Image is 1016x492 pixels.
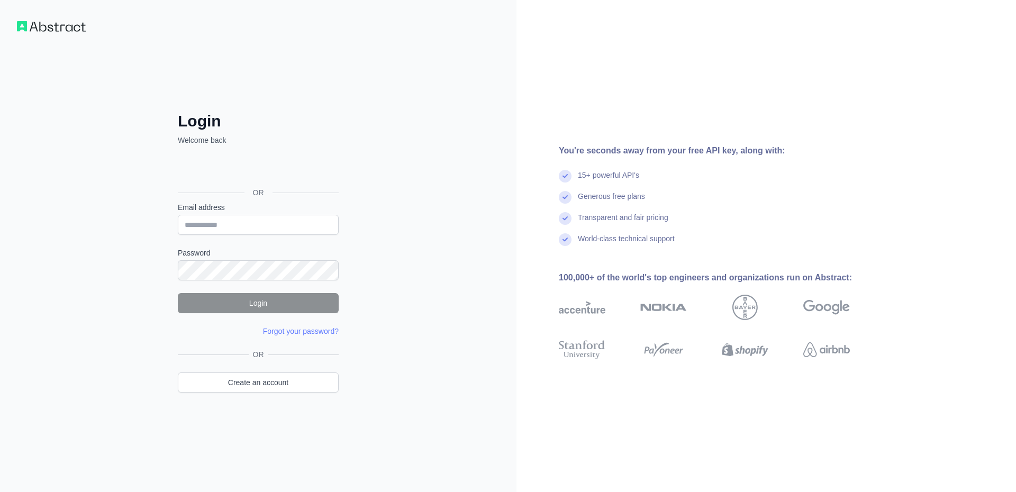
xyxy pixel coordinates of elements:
[578,233,675,254] div: World-class technical support
[178,293,339,313] button: Login
[249,349,268,360] span: OR
[173,157,342,180] iframe: Sign in with Google Button
[559,233,571,246] img: check mark
[559,338,605,361] img: stanford university
[578,212,668,233] div: Transparent and fair pricing
[803,295,850,320] img: google
[559,191,571,204] img: check mark
[803,338,850,361] img: airbnb
[559,271,884,284] div: 100,000+ of the world's top engineers and organizations run on Abstract:
[244,187,273,198] span: OR
[559,144,884,157] div: You're seconds away from your free API key, along with:
[17,21,86,32] img: Workflow
[559,295,605,320] img: accenture
[178,202,339,213] label: Email address
[178,112,339,131] h2: Login
[732,295,758,320] img: bayer
[559,212,571,225] img: check mark
[640,295,687,320] img: nokia
[640,338,687,361] img: payoneer
[178,248,339,258] label: Password
[559,170,571,183] img: check mark
[722,338,768,361] img: shopify
[263,327,339,335] a: Forgot your password?
[178,372,339,393] a: Create an account
[578,170,639,191] div: 15+ powerful API's
[578,191,645,212] div: Generous free plans
[178,135,339,145] p: Welcome back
